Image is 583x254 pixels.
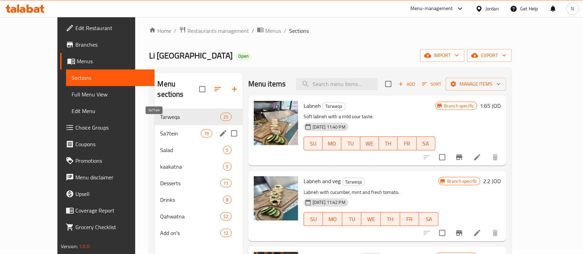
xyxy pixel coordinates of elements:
[364,214,378,224] span: WE
[160,146,223,154] div: Salad
[160,212,220,220] div: Qahwatna
[485,5,499,12] div: Jordan
[322,102,345,111] div: Tarweqa
[467,49,512,62] button: export
[60,20,155,36] a: Edit Restaurant
[310,124,348,130] span: [DATE] 11:40 PM
[381,77,396,91] span: Select section
[160,162,223,171] span: kaakatna
[66,86,155,103] a: Full Menu View
[223,197,231,203] span: 8
[155,158,242,175] div: kaakatna5
[66,103,155,119] a: Edit Menu
[483,176,501,186] h6: 2.2 JOD
[149,26,512,35] nav: breadcrumb
[235,52,251,60] div: Open
[60,119,155,136] a: Choice Groups
[179,26,249,35] a: Restaurants management
[252,27,254,35] li: /
[304,176,341,186] span: Labneh and veg
[72,90,149,98] span: Full Menu View
[480,101,501,111] h6: 1.65 JOD
[223,147,231,153] span: 5
[473,229,481,237] a: Edit menu item
[398,137,416,150] button: FR
[149,27,171,35] a: Home
[160,196,223,204] span: Drinks
[473,51,506,60] span: export
[220,229,231,237] div: items
[60,186,155,202] a: Upsell
[451,225,468,241] button: Branch-specific-item
[400,212,419,226] button: FR
[235,53,251,59] span: Open
[363,139,376,149] span: WE
[451,149,468,166] button: Branch-specific-item
[77,57,149,65] span: Menus
[60,219,155,235] a: Grocery Checklist
[418,79,446,90] span: Sort items
[419,139,433,149] span: SA
[345,214,359,224] span: TU
[160,129,201,138] span: Sa7tein
[254,176,298,220] img: Labneh and veg
[323,137,341,150] button: MO
[417,137,435,150] button: SA
[342,212,362,226] button: TU
[223,196,232,204] div: items
[60,169,155,186] a: Menu disclaimer
[60,202,155,219] a: Coverage Report
[304,188,438,197] p: Labneh with cucumber, mint and fresh tomato.
[220,113,231,121] div: items
[410,4,453,13] div: Menu-management
[60,136,155,152] a: Coupons
[155,225,242,241] div: Add on's12
[155,106,242,244] nav: Menu sections
[155,208,242,225] div: Qahwatna22
[218,128,228,139] button: edit
[304,137,323,150] button: SU
[444,178,480,185] span: Branch specific
[451,80,501,88] span: Manage items
[341,137,360,150] button: TU
[75,223,149,231] span: Grocery Checklist
[289,27,309,35] span: Sections
[487,149,503,166] button: delete
[325,139,339,149] span: MO
[195,82,210,96] span: Select all sections
[383,214,397,224] span: TH
[310,199,348,206] span: [DATE] 11:42 PM
[79,242,90,251] span: 1.0.0
[473,153,481,161] a: Edit menu item
[435,150,450,164] span: Select to update
[220,212,231,220] div: items
[360,137,379,150] button: WE
[75,123,149,132] span: Choice Groups
[344,139,357,149] span: TU
[75,173,149,181] span: Menu disclaimer
[446,78,506,91] button: Manage items
[257,26,281,35] a: Menus
[210,81,226,97] span: Sort sections
[396,79,418,90] button: Add
[160,229,220,237] span: Add on's
[201,130,212,137] span: 19
[75,24,149,32] span: Edit Restaurant
[60,152,155,169] a: Promotions
[221,213,231,220] span: 22
[155,175,242,191] div: Desserts11
[155,125,242,142] div: Sa7tein19edit
[265,27,281,35] span: Menus
[403,214,417,224] span: FR
[60,36,155,53] a: Branches
[304,212,323,226] button: SU
[60,53,155,69] a: Menus
[361,212,381,226] button: WE
[61,242,78,251] span: Version:
[307,139,320,149] span: SU
[342,178,365,186] span: Tarweqa
[381,212,400,226] button: TH
[66,69,155,86] a: Sections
